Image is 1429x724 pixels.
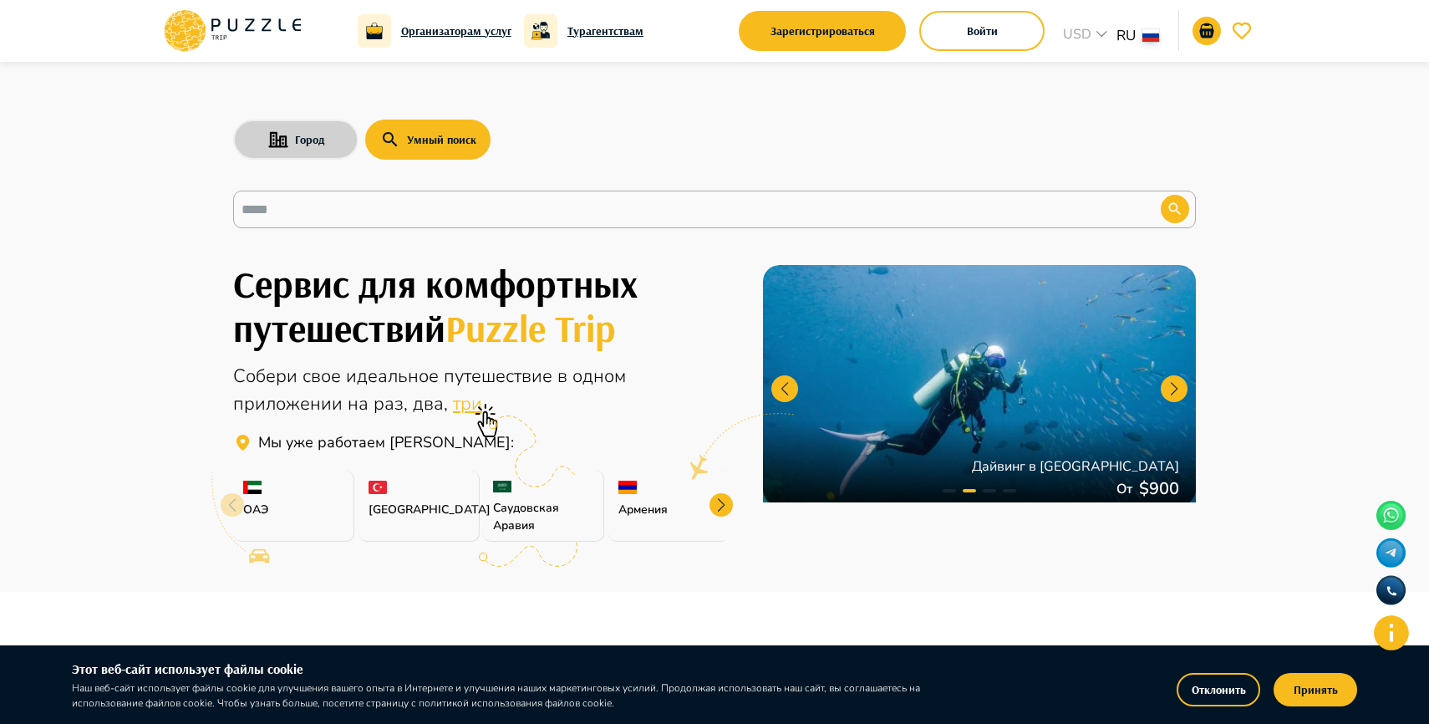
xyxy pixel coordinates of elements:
[72,681,972,711] p: Наш веб-сайт использует файлы cookie для улучшения вашего опыта в Интернете и улучшения наших мар...
[1139,477,1149,502] p: $
[243,501,343,518] p: ОАЭ
[303,364,346,389] span: свое
[413,391,453,416] span: два,
[444,364,557,389] span: путешествие
[233,364,303,389] span: Собери
[567,22,643,40] a: Турагентствам
[258,431,514,454] p: Сервис для путешествий Puzzle Trip
[739,11,906,51] button: Зарегистрироваться
[72,659,972,681] h6: Этот веб-сайт использует файлы cookie
[374,391,413,416] span: раз,
[453,391,482,416] span: три
[1149,477,1179,502] p: 900
[369,501,469,518] p: [GEOGRAPHIC_DATA]
[233,363,725,418] div: Онлайн агрегатор туристических услуг для путешествий по всему миру.
[348,391,374,416] span: на
[1274,673,1357,706] button: Принять
[233,262,725,349] h1: Собери свое идеальное путешествие с Puzzle Trip
[493,499,593,534] p: Саудовская Аравия
[233,391,348,416] span: приложении
[1193,17,1221,45] button: notifications
[1116,25,1136,47] p: RU
[1058,24,1116,48] div: USD
[346,364,444,389] span: идеальное
[572,364,626,389] span: одном
[1116,479,1139,499] p: От
[1177,673,1260,706] button: Отклонить
[365,120,491,160] button: Умный поиск
[972,456,1179,477] p: Дайвинг в [GEOGRAPHIC_DATA]
[1228,17,1256,45] button: favorite
[1142,29,1159,42] img: lang
[445,304,616,351] span: Puzzle Trip
[557,364,572,389] span: в
[401,22,511,40] a: Организаторам услуг
[919,11,1045,51] button: Войти
[618,501,719,518] p: Армения
[233,120,359,160] button: Город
